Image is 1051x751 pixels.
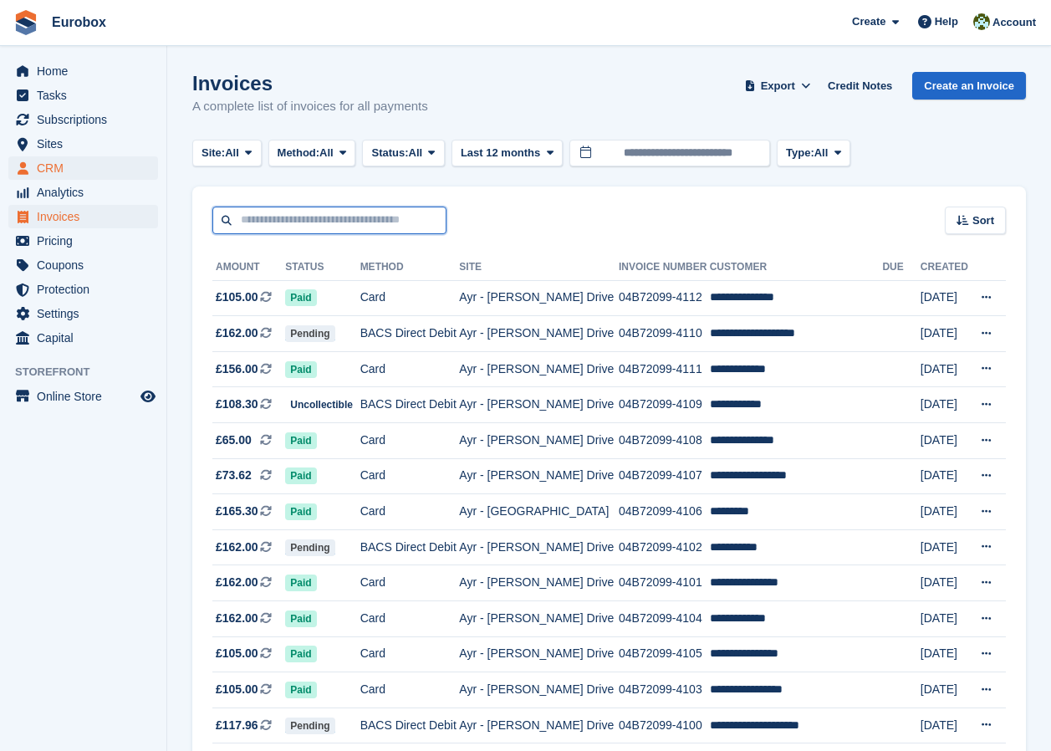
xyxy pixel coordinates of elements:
th: Status [285,254,360,281]
span: £105.00 [216,645,258,662]
td: Ayr - [PERSON_NAME] Drive [459,423,619,459]
span: Paid [285,361,316,378]
span: Create [852,13,885,30]
a: menu [8,253,158,277]
td: 04B72099-4109 [619,387,710,423]
a: Create an Invoice [912,72,1026,100]
span: £165.30 [216,503,258,520]
span: Export [761,78,795,95]
td: BACS Direct Debit [360,387,460,423]
td: Ayr - [PERSON_NAME] Drive [459,601,619,637]
td: Ayr - [PERSON_NAME] Drive [459,280,619,316]
td: Ayr - [PERSON_NAME] Drive [459,708,619,743]
span: Site: [202,145,225,161]
td: 04B72099-4102 [619,529,710,565]
td: [DATE] [921,708,970,743]
span: £162.00 [216,539,258,556]
a: menu [8,108,158,131]
td: BACS Direct Debit [360,316,460,352]
a: Eurobox [45,8,113,36]
td: Ayr - [PERSON_NAME] Drive [459,351,619,387]
td: [DATE] [921,565,970,601]
span: CRM [37,156,137,180]
td: [DATE] [921,672,970,708]
span: All [814,145,829,161]
span: Paid [285,575,316,591]
td: Card [360,494,460,530]
span: Paid [285,432,316,449]
span: Subscriptions [37,108,137,131]
button: Method: All [268,140,356,167]
button: Export [741,72,814,100]
a: Credit Notes [821,72,899,100]
td: Card [360,672,460,708]
td: [DATE] [921,636,970,672]
td: 04B72099-4100 [619,708,710,743]
span: Status: [371,145,408,161]
h1: Invoices [192,72,428,95]
td: 04B72099-4103 [619,672,710,708]
td: Ayr - [PERSON_NAME] Drive [459,529,619,565]
a: menu [8,229,158,253]
td: 04B72099-4104 [619,601,710,637]
span: Last 12 months [461,145,540,161]
a: menu [8,84,158,107]
span: £105.00 [216,289,258,306]
button: Type: All [777,140,850,167]
td: [DATE] [921,494,970,530]
span: £117.96 [216,717,258,734]
th: Created [921,254,970,281]
a: menu [8,385,158,408]
a: menu [8,205,158,228]
a: menu [8,278,158,301]
td: BACS Direct Debit [360,529,460,565]
img: stora-icon-8386f47178a22dfd0bd8f6a31ec36ba5ce8667c1dd55bd0f319d3a0aa187defe.svg [13,10,38,35]
th: Customer [710,254,883,281]
td: 04B72099-4107 [619,458,710,494]
span: Sort [972,212,994,229]
th: Method [360,254,460,281]
td: Card [360,601,460,637]
td: Ayr - [GEOGRAPHIC_DATA] [459,494,619,530]
td: [DATE] [921,529,970,565]
td: Card [360,351,460,387]
span: Home [37,59,137,83]
td: 04B72099-4110 [619,316,710,352]
td: 04B72099-4106 [619,494,710,530]
th: Amount [212,254,285,281]
span: Online Store [37,385,137,408]
button: Site: All [192,140,262,167]
span: £65.00 [216,432,252,449]
span: Invoices [37,205,137,228]
p: A complete list of invoices for all payments [192,97,428,116]
span: Paid [285,682,316,698]
a: menu [8,326,158,350]
span: Settings [37,302,137,325]
span: Paid [285,467,316,484]
span: Paid [285,611,316,627]
span: Pending [285,539,334,556]
span: All [225,145,239,161]
span: Coupons [37,253,137,277]
span: Pending [285,325,334,342]
td: Ayr - [PERSON_NAME] Drive [459,636,619,672]
span: Help [935,13,958,30]
td: Card [360,423,460,459]
td: Card [360,458,460,494]
img: Lorna Russell [973,13,990,30]
td: Ayr - [PERSON_NAME] Drive [459,316,619,352]
span: Protection [37,278,137,301]
span: All [409,145,423,161]
span: Capital [37,326,137,350]
span: Method: [278,145,320,161]
th: Invoice Number [619,254,710,281]
td: [DATE] [921,316,970,352]
span: £73.62 [216,467,252,484]
a: menu [8,302,158,325]
span: Storefront [15,364,166,381]
span: £162.00 [216,324,258,342]
span: £105.00 [216,681,258,698]
td: 04B72099-4108 [619,423,710,459]
span: Type: [786,145,814,161]
td: [DATE] [921,387,970,423]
